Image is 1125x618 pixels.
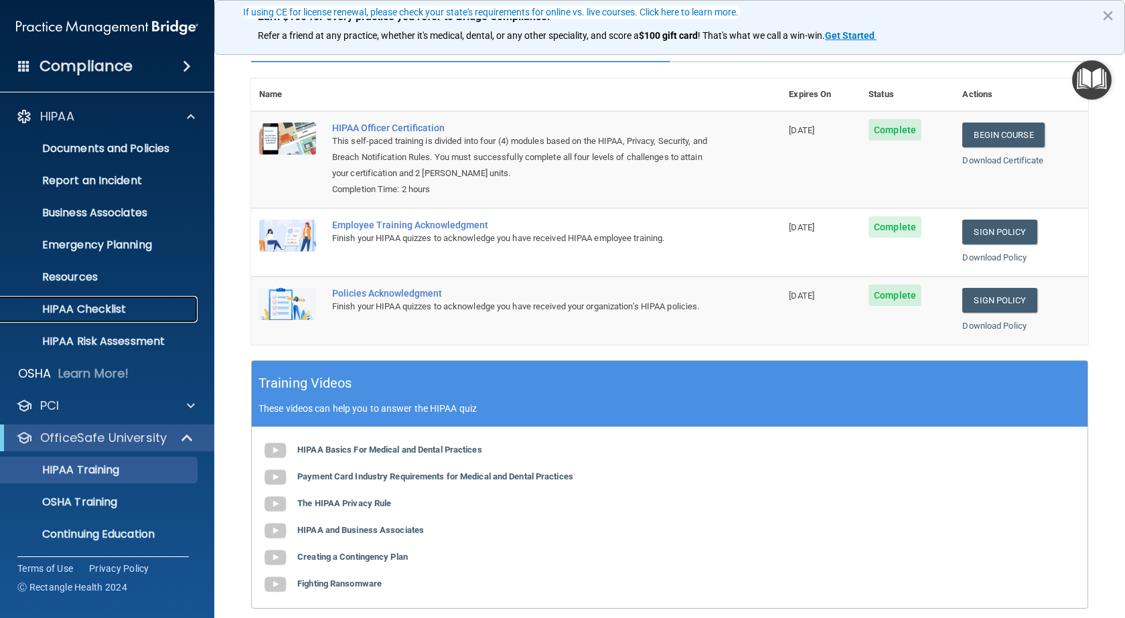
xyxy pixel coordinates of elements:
[332,133,714,181] div: This self-paced training is divided into four (4) modules based on the HIPAA, Privacy, Security, ...
[16,108,195,125] a: HIPAA
[297,525,424,535] b: HIPAA and Business Associates
[962,123,1044,147] a: Begin Course
[40,57,133,76] h4: Compliance
[58,366,129,382] p: Learn More!
[16,398,195,414] a: PCI
[825,30,877,41] a: Get Started
[297,498,391,508] b: The HIPAA Privacy Rule
[262,544,289,571] img: gray_youtube_icon.38fcd6cc.png
[16,14,198,41] img: PMB logo
[40,108,74,125] p: HIPAA
[251,78,324,111] th: Name
[869,285,921,306] span: Complete
[962,220,1037,244] a: Sign Policy
[297,552,408,562] b: Creating a Contingency Plan
[698,30,825,41] span: ! That's what we call a win-win.
[825,30,875,41] strong: Get Started
[954,78,1088,111] th: Actions
[258,403,1081,414] p: These videos can help you to answer the HIPAA quiz
[781,78,860,111] th: Expires On
[297,578,382,589] b: Fighting Ransomware
[332,181,714,198] div: Completion Time: 2 hours
[9,238,192,252] p: Emergency Planning
[860,78,954,111] th: Status
[639,30,698,41] strong: $100 gift card
[297,471,573,481] b: Payment Card Industry Requirements for Medical and Dental Practices
[262,491,289,518] img: gray_youtube_icon.38fcd6cc.png
[9,303,192,316] p: HIPAA Checklist
[962,252,1027,262] a: Download Policy
[18,366,52,382] p: OSHA
[40,398,59,414] p: PCI
[789,125,814,135] span: [DATE]
[869,119,921,141] span: Complete
[332,230,714,246] div: Finish your HIPAA quizzes to acknowledge you have received HIPAA employee training.
[40,430,167,446] p: OfficeSafe University
[16,430,194,446] a: OfficeSafe University
[9,528,192,541] p: Continuing Education
[9,142,192,155] p: Documents and Policies
[297,445,482,455] b: HIPAA Basics For Medical and Dental Practices
[962,155,1043,165] a: Download Certificate
[17,562,73,575] a: Terms of Use
[243,7,739,17] div: If using CE for license renewal, please check your state's requirements for online vs. live cours...
[962,321,1027,331] a: Download Policy
[262,518,289,544] img: gray_youtube_icon.38fcd6cc.png
[332,220,714,230] div: Employee Training Acknowledgment
[789,291,814,301] span: [DATE]
[17,581,127,594] span: Ⓒ Rectangle Health 2024
[1072,60,1112,100] button: Open Resource Center
[258,30,639,41] span: Refer a friend at any practice, whether it's medical, dental, or any other speciality, and score a
[9,495,117,509] p: OSHA Training
[9,463,119,477] p: HIPAA Training
[241,5,741,19] button: If using CE for license renewal, please check your state's requirements for online vs. live cours...
[1102,5,1114,26] button: Close
[332,123,714,133] a: HIPAA Officer Certification
[332,288,714,299] div: Policies Acknowledgment
[9,271,192,284] p: Resources
[258,372,352,395] h5: Training Videos
[332,299,714,315] div: Finish your HIPAA quizzes to acknowledge you have received your organization’s HIPAA policies.
[869,216,921,238] span: Complete
[262,437,289,464] img: gray_youtube_icon.38fcd6cc.png
[9,335,192,348] p: HIPAA Risk Assessment
[789,222,814,232] span: [DATE]
[262,571,289,598] img: gray_youtube_icon.38fcd6cc.png
[9,174,192,187] p: Report an Incident
[962,288,1037,313] a: Sign Policy
[89,562,149,575] a: Privacy Policy
[9,206,192,220] p: Business Associates
[262,464,289,491] img: gray_youtube_icon.38fcd6cc.png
